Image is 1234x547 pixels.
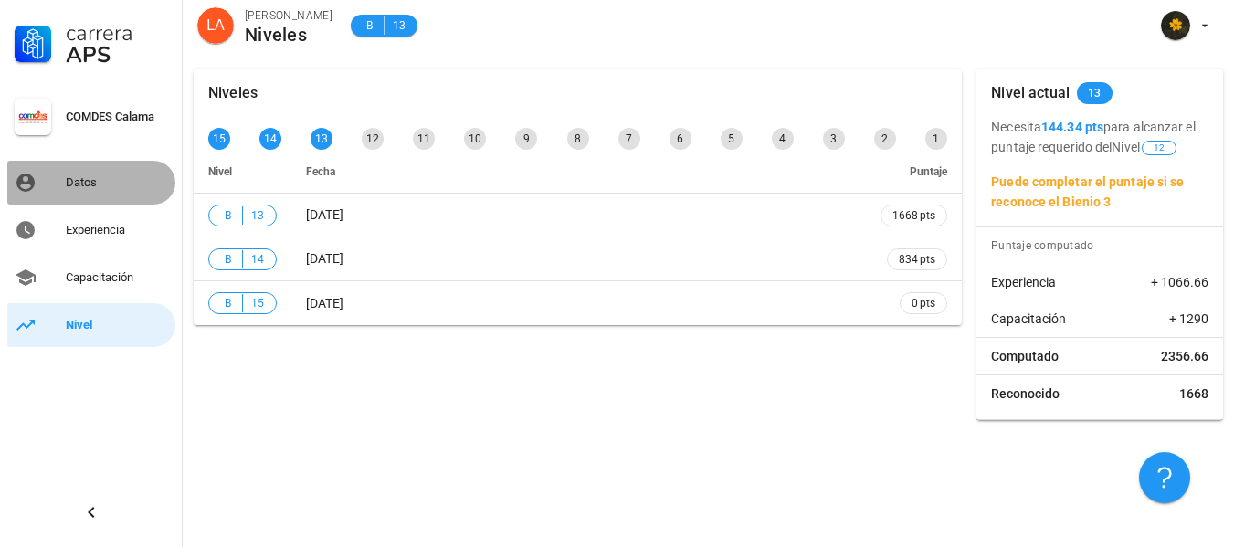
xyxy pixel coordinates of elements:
div: APS [66,44,168,66]
span: B [362,16,376,35]
b: 144.34 pts [1041,120,1103,134]
div: Nivel actual [991,69,1070,117]
div: [PERSON_NAME] [245,6,332,25]
div: 14 [259,128,281,150]
th: Nivel [194,150,291,194]
span: [DATE] [306,207,343,222]
span: 2356.66 [1161,347,1208,365]
div: 2 [874,128,896,150]
span: 15 [250,294,265,312]
span: Nivel [1112,140,1178,154]
div: Puntaje computado [984,227,1223,264]
th: Puntaje [866,150,962,194]
div: Niveles [245,25,332,45]
span: 13 [1088,82,1102,104]
span: B [220,294,235,312]
div: 10 [464,128,486,150]
span: 13 [392,16,406,35]
a: Datos [7,161,175,205]
span: Puntaje [910,165,947,178]
span: 13 [250,206,265,225]
div: Experiencia [66,223,168,237]
span: [DATE] [306,251,343,266]
span: 834 pts [899,250,935,268]
div: Carrera [66,22,168,44]
div: 1 [925,128,947,150]
div: 11 [413,128,435,150]
div: 15 [208,128,230,150]
p: Necesita para alcanzar el puntaje requerido del [991,117,1208,157]
span: + 1290 [1169,310,1208,328]
th: Fecha [291,150,866,194]
div: 5 [721,128,743,150]
div: 8 [567,128,589,150]
div: Niveles [208,69,258,117]
span: 14 [250,250,265,268]
span: 1668 pts [892,206,935,225]
div: COMDES Calama [66,110,168,124]
span: 12 [1154,142,1165,154]
div: 9 [515,128,537,150]
a: Nivel [7,303,175,347]
div: Nivel [66,318,168,332]
span: B [220,250,235,268]
span: Reconocido [991,384,1060,403]
div: 12 [362,128,384,150]
span: B [220,206,235,225]
div: 3 [823,128,845,150]
span: [DATE] [306,296,343,310]
a: Experiencia [7,208,175,252]
span: 0 pts [912,294,935,312]
div: Capacitación [66,270,168,285]
a: Capacitación [7,256,175,300]
span: LA [206,7,225,44]
span: Computado [991,347,1059,365]
span: 1668 [1179,384,1208,403]
div: 7 [618,128,640,150]
span: Fecha [306,165,335,178]
div: avatar [197,7,234,44]
span: Experiencia [991,273,1056,291]
b: Puede completar el puntaje si se reconoce el Bienio 3 [991,174,1184,209]
div: avatar [1161,11,1190,40]
div: 4 [772,128,794,150]
span: + 1066.66 [1151,273,1208,291]
span: Nivel [208,165,232,178]
div: 6 [670,128,691,150]
div: 13 [311,128,332,150]
div: Datos [66,175,168,190]
span: Capacitación [991,310,1066,328]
